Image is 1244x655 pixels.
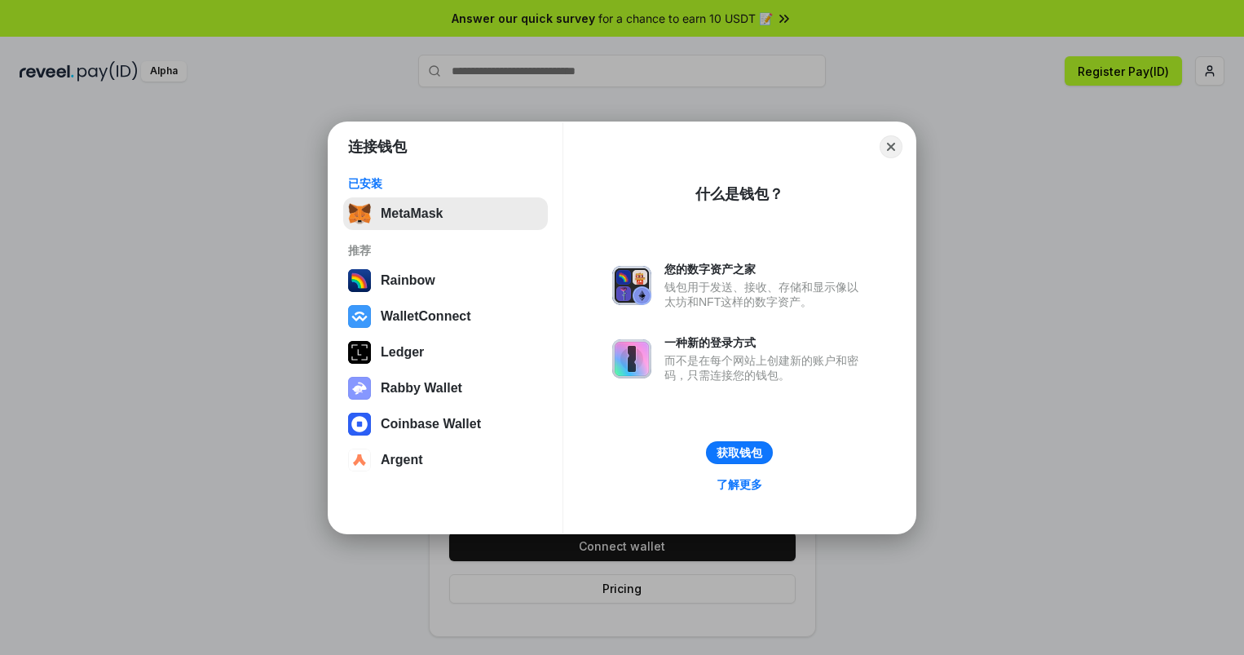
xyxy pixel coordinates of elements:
img: svg+xml,%3Csvg%20xmlns%3D%22http%3A%2F%2Fwww.w3.org%2F2000%2Fsvg%22%20width%3D%2228%22%20height%3... [348,341,371,364]
button: Argent [343,444,548,476]
div: 您的数字资产之家 [664,262,867,277]
div: Argent [381,453,423,467]
div: Rabby Wallet [381,381,462,396]
button: Rabby Wallet [343,372,548,405]
button: 获取钱包 [706,441,773,464]
button: Rainbow [343,264,548,297]
img: svg+xml,%3Csvg%20width%3D%2228%22%20height%3D%2228%22%20viewBox%3D%220%200%2028%2028%22%20fill%3D... [348,413,371,436]
h1: 连接钱包 [348,137,407,157]
img: svg+xml,%3Csvg%20xmlns%3D%22http%3A%2F%2Fwww.w3.org%2F2000%2Fsvg%22%20fill%3D%22none%22%20viewBox... [612,266,651,305]
img: svg+xml,%3Csvg%20xmlns%3D%22http%3A%2F%2Fwww.w3.org%2F2000%2Fsvg%22%20fill%3D%22none%22%20viewBox... [348,377,371,400]
button: MetaMask [343,197,548,230]
div: MetaMask [381,206,443,221]
a: 了解更多 [707,474,772,495]
button: WalletConnect [343,300,548,333]
div: 一种新的登录方式 [664,335,867,350]
div: Rainbow [381,273,435,288]
div: 推荐 [348,243,543,258]
img: svg+xml,%3Csvg%20xmlns%3D%22http%3A%2F%2Fwww.w3.org%2F2000%2Fsvg%22%20fill%3D%22none%22%20viewBox... [612,339,651,378]
div: Ledger [381,345,424,360]
img: svg+xml,%3Csvg%20width%3D%22120%22%20height%3D%22120%22%20viewBox%3D%220%200%20120%20120%22%20fil... [348,269,371,292]
button: Close [880,135,902,158]
button: Coinbase Wallet [343,408,548,440]
img: svg+xml,%3Csvg%20width%3D%2228%22%20height%3D%2228%22%20viewBox%3D%220%200%2028%2028%22%20fill%3D... [348,305,371,328]
div: Coinbase Wallet [381,417,481,432]
div: WalletConnect [381,309,471,324]
div: 已安装 [348,176,543,191]
button: Ledger [343,336,548,369]
div: 什么是钱包？ [695,184,783,204]
img: svg+xml,%3Csvg%20fill%3D%22none%22%20height%3D%2233%22%20viewBox%3D%220%200%2035%2033%22%20width%... [348,202,371,225]
div: 而不是在每个网站上创建新的账户和密码，只需连接您的钱包。 [664,353,867,383]
div: 了解更多 [717,477,762,492]
img: svg+xml,%3Csvg%20width%3D%2228%22%20height%3D%2228%22%20viewBox%3D%220%200%2028%2028%22%20fill%3D... [348,449,371,471]
div: 获取钱包 [717,445,762,460]
div: 钱包用于发送、接收、存储和显示像以太坊和NFT这样的数字资产。 [664,280,867,309]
